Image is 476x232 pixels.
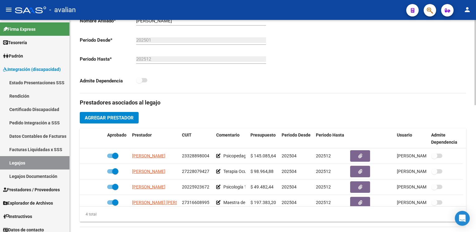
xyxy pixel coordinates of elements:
[397,153,446,158] span: [PERSON_NAME] [DATE]
[313,128,348,149] datatable-header-cell: Periodo Hasta
[3,53,23,59] span: Padrón
[132,153,165,158] span: [PERSON_NAME]
[80,17,136,24] p: Nombre Afiliado
[132,184,165,189] span: [PERSON_NAME]
[250,184,274,189] span: $ 49.482,44
[223,184,278,189] span: Psicología 1 sesión semanal
[80,98,466,107] h3: Prestadores asociados al legajo
[397,169,446,174] span: [PERSON_NAME] [DATE]
[455,211,470,226] div: Open Intercom Messenger
[316,153,331,158] span: 202512
[179,128,214,149] datatable-header-cell: CUIT
[216,132,240,137] span: Comentario
[464,6,471,13] mat-icon: person
[182,200,209,205] span: 27316608995
[316,169,331,174] span: 202512
[397,184,446,189] span: [PERSON_NAME] [DATE]
[431,132,457,145] span: Admite Dependencia
[223,200,310,205] span: Maestra de apoyo por hora: 5 hs. semanales.
[279,128,313,149] datatable-header-cell: Periodo Desde
[282,169,297,174] span: 202504
[282,132,311,137] span: Periodo Desde
[3,39,27,46] span: Tesorería
[282,200,297,205] span: 202504
[3,186,60,193] span: Prestadores / Proveedores
[3,200,53,206] span: Explorador de Archivos
[107,132,126,137] span: Aprobado
[250,132,276,137] span: Presupuesto
[3,26,36,33] span: Firma Express
[248,128,279,149] datatable-header-cell: Presupuesto
[80,211,97,218] div: 4 total
[80,56,136,63] p: Periodo Hasta
[3,213,32,220] span: Instructivos
[316,184,331,189] span: 202512
[105,128,130,149] datatable-header-cell: Aprobado
[282,153,297,158] span: 202504
[182,184,209,189] span: 20225923672
[182,169,209,174] span: 27228079427
[132,200,200,205] span: [PERSON_NAME] [PERSON_NAME]
[182,153,209,158] span: 23328898004
[316,200,331,205] span: 202512
[250,169,274,174] span: $ 98.964,88
[250,200,276,205] span: $ 197.383,20
[223,169,306,174] span: Terapia Ocupacional 2 sesiones semanales
[132,169,165,174] span: [PERSON_NAME]
[80,37,136,44] p: Periodo Desde
[182,132,192,137] span: CUIT
[316,132,344,137] span: Periodo Hasta
[394,128,429,149] datatable-header-cell: Usuario
[397,132,412,137] span: Usuario
[250,153,276,158] span: $ 145.085,64
[214,128,248,149] datatable-header-cell: Comentario
[397,200,446,205] span: [PERSON_NAME] [DATE]
[132,132,152,137] span: Prestador
[80,112,139,123] button: Agregar Prestador
[130,128,179,149] datatable-header-cell: Prestador
[223,153,297,158] span: Psicopedagogía 3 sesiones semanales
[80,77,136,84] p: Admite Dependencia
[282,184,297,189] span: 202504
[3,66,61,73] span: Integración (discapacidad)
[429,128,463,149] datatable-header-cell: Admite Dependencia
[5,6,12,13] mat-icon: menu
[85,115,134,121] span: Agregar Prestador
[49,3,76,17] span: - avalian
